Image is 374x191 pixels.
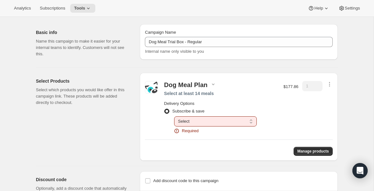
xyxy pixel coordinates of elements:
[283,84,298,90] p: $177.86
[164,81,207,89] div: Dog Meal Plan
[74,6,85,11] span: Tools
[153,178,218,183] span: Add discount code to this campaign
[294,147,333,156] button: Manage products
[36,29,130,36] h2: Basic info
[36,4,69,13] button: Subscriptions
[164,100,277,107] h2: Delivery Options
[314,6,323,11] span: Help
[345,6,360,11] span: Settings
[36,78,130,84] h2: Select Products
[70,4,95,13] button: Tools
[36,87,130,106] p: Select which products you would like offer in this campaign link. These products will be added di...
[352,163,368,178] div: Open Intercom Messenger
[145,49,204,54] span: Internal name only visible to you
[14,6,31,11] span: Analytics
[145,37,333,47] input: Example: Seasonal campaign
[172,109,204,113] span: Subscribe & save
[36,176,130,183] h2: Discount code
[164,90,277,97] div: Select at least 14 meals
[145,30,176,35] span: Campaign Name
[182,128,199,134] span: Required
[297,149,329,154] span: Manage products
[40,6,65,11] span: Subscriptions
[36,38,130,57] p: Name this campaign to make it easier for your internal teams to identify. Customers will not see ...
[304,4,333,13] button: Help
[145,82,158,93] img: Select at least 14 meals
[10,4,35,13] button: Analytics
[335,4,364,13] button: Settings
